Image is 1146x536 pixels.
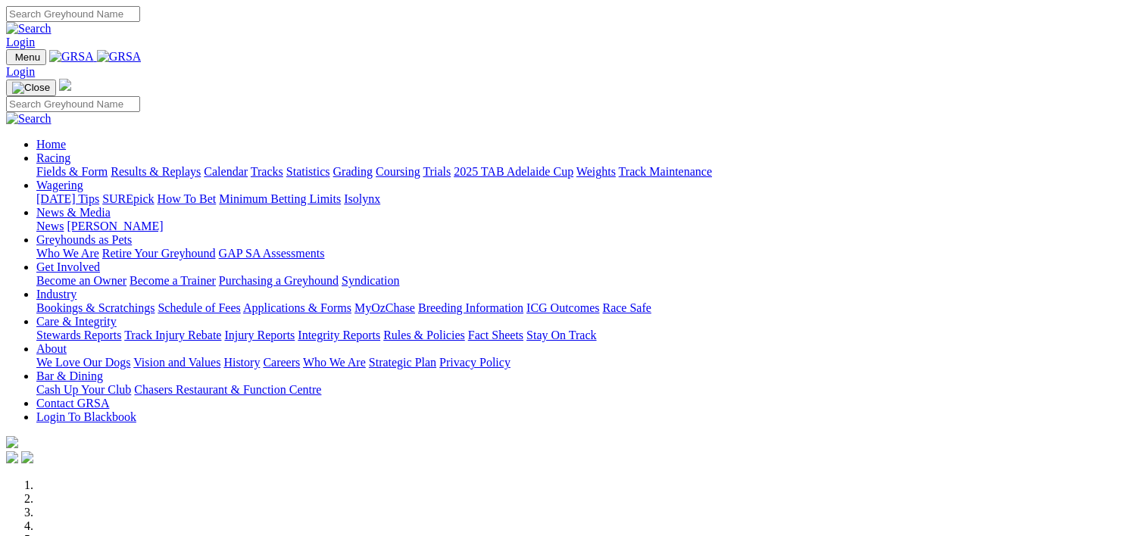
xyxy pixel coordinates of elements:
[6,22,52,36] img: Search
[102,192,154,205] a: SUREpick
[36,383,131,396] a: Cash Up Your Club
[223,356,260,369] a: History
[418,301,523,314] a: Breeding Information
[243,301,351,314] a: Applications & Forms
[36,220,1140,233] div: News & Media
[224,329,295,341] a: Injury Reports
[36,410,136,423] a: Login To Blackbook
[344,192,380,205] a: Isolynx
[130,274,216,287] a: Become a Trainer
[36,165,108,178] a: Fields & Form
[15,51,40,63] span: Menu
[36,342,67,355] a: About
[36,329,121,341] a: Stewards Reports
[36,220,64,232] a: News
[298,329,380,341] a: Integrity Reports
[286,165,330,178] a: Statistics
[219,274,339,287] a: Purchasing a Greyhound
[526,329,596,341] a: Stay On Track
[124,329,221,341] a: Track Injury Rebate
[576,165,616,178] a: Weights
[36,165,1140,179] div: Racing
[36,206,111,219] a: News & Media
[36,315,117,328] a: Care & Integrity
[36,192,1140,206] div: Wagering
[158,192,217,205] a: How To Bet
[21,451,33,463] img: twitter.svg
[439,356,511,369] a: Privacy Policy
[219,247,325,260] a: GAP SA Assessments
[36,138,66,151] a: Home
[111,165,201,178] a: Results & Replays
[263,356,300,369] a: Careers
[36,151,70,164] a: Racing
[36,329,1140,342] div: Care & Integrity
[36,301,155,314] a: Bookings & Scratchings
[602,301,651,314] a: Race Safe
[383,329,465,341] a: Rules & Policies
[619,165,712,178] a: Track Maintenance
[49,50,94,64] img: GRSA
[36,397,109,410] a: Contact GRSA
[219,192,341,205] a: Minimum Betting Limits
[303,356,366,369] a: Who We Are
[6,451,18,463] img: facebook.svg
[36,247,99,260] a: Who We Are
[102,247,216,260] a: Retire Your Greyhound
[36,260,100,273] a: Get Involved
[36,274,1140,288] div: Get Involved
[454,165,573,178] a: 2025 TAB Adelaide Cup
[36,274,126,287] a: Become an Owner
[6,436,18,448] img: logo-grsa-white.png
[158,301,240,314] a: Schedule of Fees
[36,369,103,382] a: Bar & Dining
[67,220,163,232] a: [PERSON_NAME]
[36,301,1140,315] div: Industry
[12,82,50,94] img: Close
[36,356,1140,369] div: About
[133,356,220,369] a: Vision and Values
[6,65,35,78] a: Login
[36,233,132,246] a: Greyhounds as Pets
[36,247,1140,260] div: Greyhounds as Pets
[333,165,373,178] a: Grading
[6,36,35,48] a: Login
[468,329,523,341] a: Fact Sheets
[59,79,71,91] img: logo-grsa-white.png
[36,192,99,205] a: [DATE] Tips
[423,165,451,178] a: Trials
[354,301,415,314] a: MyOzChase
[342,274,399,287] a: Syndication
[97,50,142,64] img: GRSA
[36,356,130,369] a: We Love Our Dogs
[6,6,140,22] input: Search
[6,96,140,112] input: Search
[251,165,283,178] a: Tracks
[376,165,420,178] a: Coursing
[36,288,77,301] a: Industry
[369,356,436,369] a: Strategic Plan
[36,383,1140,397] div: Bar & Dining
[204,165,248,178] a: Calendar
[526,301,599,314] a: ICG Outcomes
[134,383,321,396] a: Chasers Restaurant & Function Centre
[6,79,56,96] button: Toggle navigation
[36,179,83,192] a: Wagering
[6,49,46,65] button: Toggle navigation
[6,112,52,126] img: Search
